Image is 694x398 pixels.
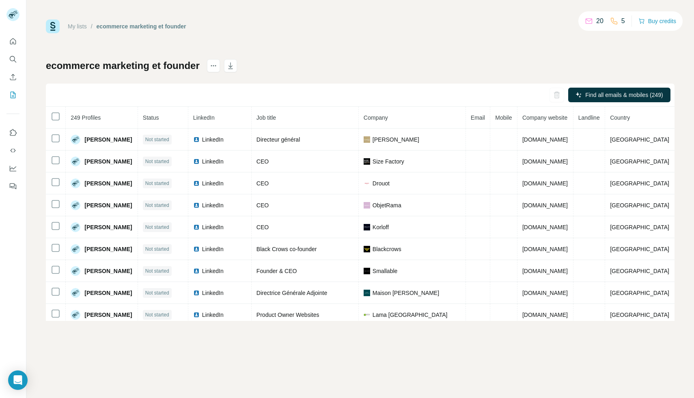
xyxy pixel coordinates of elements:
span: Maison [PERSON_NAME] [373,289,439,297]
span: [PERSON_NAME] [84,311,132,319]
img: company-logo [364,224,370,230]
img: company-logo [364,136,370,143]
span: [GEOGRAPHIC_DATA] [610,136,669,143]
span: Status [143,114,159,121]
img: LinkedIn logo [193,202,200,209]
span: Not started [145,224,169,231]
button: Search [6,52,19,67]
span: [GEOGRAPHIC_DATA] [610,202,669,209]
img: company-logo [364,312,370,318]
img: company-logo [364,290,370,296]
span: [PERSON_NAME] [84,157,132,166]
span: [PERSON_NAME] [84,289,132,297]
img: LinkedIn logo [193,136,200,143]
span: Product Owner Websites [256,312,319,318]
span: [PERSON_NAME] [84,267,132,275]
img: Avatar [71,179,80,188]
span: [GEOGRAPHIC_DATA] [610,158,669,165]
span: CEO [256,158,269,165]
button: Enrich CSV [6,70,19,84]
span: Find all emails & mobiles (249) [585,91,663,99]
h1: ecommerce marketing et founder [46,59,200,72]
span: [DOMAIN_NAME] [522,268,568,274]
span: [PERSON_NAME] [84,179,132,187]
p: 20 [596,16,603,26]
span: CEO [256,224,269,230]
img: LinkedIn logo [193,312,200,318]
img: Avatar [71,288,80,298]
span: [DOMAIN_NAME] [522,158,568,165]
img: Avatar [71,222,80,232]
img: Avatar [71,135,80,144]
span: LinkedIn [202,245,224,253]
img: LinkedIn logo [193,246,200,252]
span: [GEOGRAPHIC_DATA] [610,180,669,187]
span: [PERSON_NAME] [84,201,132,209]
button: Feedback [6,179,19,194]
div: ecommerce marketing et founder [97,22,186,30]
li: / [91,22,93,30]
img: Surfe Logo [46,19,60,33]
span: Korloff [373,223,389,231]
button: Quick start [6,34,19,49]
button: Dashboard [6,161,19,176]
span: CEO [256,180,269,187]
span: Smallable [373,267,397,275]
span: 249 Profiles [71,114,101,121]
span: Founder & CEO [256,268,297,274]
a: My lists [68,23,87,30]
span: LinkedIn [202,223,224,231]
span: Lama [GEOGRAPHIC_DATA] [373,311,448,319]
span: Company website [522,114,567,121]
button: Use Surfe API [6,143,19,158]
span: [DOMAIN_NAME] [522,224,568,230]
span: Country [610,114,630,121]
img: company-logo [364,180,370,187]
span: LinkedIn [202,157,224,166]
span: [GEOGRAPHIC_DATA] [610,246,669,252]
span: Company [364,114,388,121]
span: Size Factory [373,157,404,166]
span: Not started [145,245,169,253]
span: Landline [578,114,600,121]
img: company-logo [364,268,370,274]
span: [DOMAIN_NAME] [522,290,568,296]
span: ObjetRama [373,201,401,209]
span: Not started [145,289,169,297]
img: Avatar [71,266,80,276]
span: Not started [145,136,169,143]
span: [DOMAIN_NAME] [522,136,568,143]
span: Blackcrows [373,245,401,253]
img: Avatar [71,310,80,320]
span: [PERSON_NAME] [373,136,419,144]
img: LinkedIn logo [193,158,200,165]
img: Avatar [71,200,80,210]
span: Not started [145,180,169,187]
span: Black Crows co-founder [256,246,317,252]
span: [GEOGRAPHIC_DATA] [610,224,669,230]
div: Open Intercom Messenger [8,370,28,390]
button: My lists [6,88,19,102]
span: [GEOGRAPHIC_DATA] [610,312,669,318]
span: Job title [256,114,276,121]
span: LinkedIn [193,114,215,121]
span: LinkedIn [202,267,224,275]
span: LinkedIn [202,201,224,209]
span: Email [471,114,485,121]
img: LinkedIn logo [193,180,200,187]
p: 5 [621,16,625,26]
button: Buy credits [638,15,676,27]
span: Directrice Générale Adjointe [256,290,327,296]
span: [DOMAIN_NAME] [522,312,568,318]
img: Avatar [71,157,80,166]
img: Avatar [71,244,80,254]
img: company-logo [364,202,370,209]
span: LinkedIn [202,289,224,297]
button: Find all emails & mobiles (249) [568,88,670,102]
span: Mobile [495,114,512,121]
span: Not started [145,202,169,209]
img: company-logo [364,158,370,165]
img: LinkedIn logo [193,290,200,296]
span: [DOMAIN_NAME] [522,202,568,209]
span: [PERSON_NAME] [84,245,132,253]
